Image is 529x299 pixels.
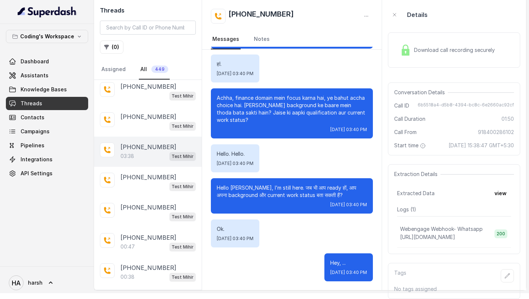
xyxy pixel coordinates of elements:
a: harsh [6,272,88,293]
span: Extracted Data [397,190,435,197]
span: harsh [28,279,43,286]
p: Hello. Hello. [217,150,253,158]
p: Hello [PERSON_NAME], I’m still here. जब भी आप ready हों, आप अपना background और current work statu... [217,184,367,199]
span: 01:50 [501,115,514,123]
a: Dashboard [6,55,88,68]
span: 200 [494,229,507,238]
p: Test Mihir [172,92,194,100]
nav: Tabs [211,29,373,49]
span: Conversation Details [394,89,448,96]
p: [PHONE_NUMBER] [120,173,176,182]
span: Call ID [394,102,409,109]
span: [DATE] 03:40 PM [217,71,253,77]
span: Download call recording securely [414,46,498,54]
img: light.svg [18,6,77,18]
p: 03:38 [120,152,134,160]
span: API Settings [21,170,53,177]
text: HA [12,279,21,287]
p: Webengage Webhook- Whatsapp [400,225,483,233]
span: [DATE] 03:40 PM [217,161,253,166]
span: Knowledge Bases [21,86,67,93]
a: Threads [6,97,88,110]
p: Tags [394,269,406,282]
p: Test Mihir [172,183,194,190]
span: Start time [394,142,427,149]
p: [PHONE_NUMBER] [120,203,176,212]
span: [DATE] 03:40 PM [330,270,367,275]
a: Knowledge Bases [6,83,88,96]
p: [PHONE_NUMBER] [120,112,176,121]
p: 00:38 [120,273,134,281]
a: Notes [252,29,271,49]
p: 00:47 [120,243,135,250]
h2: [PHONE_NUMBER] [228,9,294,24]
p: Hey, ... [330,259,367,267]
p: Logs ( 1 ) [397,206,511,213]
p: Test Mihir [172,123,194,130]
span: Integrations [21,156,53,163]
a: Pipelines [6,139,88,152]
p: Test Mihir [172,274,194,281]
button: Coding's Workspace [6,30,88,43]
span: Threads [21,100,42,107]
span: Pipelines [21,142,44,149]
p: हां. [217,60,253,68]
span: [DATE] 03:40 PM [330,127,367,133]
span: 918400286102 [478,129,514,136]
a: Assigned [100,60,127,80]
a: Assistants [6,69,88,82]
h2: Threads [100,6,196,15]
span: [DATE] 15:38:47 GMT+5:30 [449,142,514,149]
a: Campaigns [6,125,88,138]
span: [DATE] 03:40 PM [330,202,367,208]
span: Contacts [21,114,44,121]
p: Achha, finance domain mein focus karna hai, ye bahut accha choice hai. [PERSON_NAME] background k... [217,94,367,124]
span: [URL][DOMAIN_NAME] [400,234,455,240]
span: Call Duration [394,115,425,123]
nav: Tabs [100,60,196,80]
button: (0) [100,41,123,54]
a: API Settings [6,167,88,180]
input: Search by Call ID or Phone Number [100,21,196,35]
span: 6b5518a4-d5b8-4394-bc8c-6e2660ac92cf [418,102,514,109]
span: Dashboard [21,58,49,65]
p: [PHONE_NUMBER] [120,143,176,151]
button: view [490,187,511,200]
p: [PHONE_NUMBER] [120,233,176,242]
p: Test Mihir [172,243,194,251]
p: Ok. [217,225,253,233]
p: No tags assigned [394,285,514,293]
p: [PHONE_NUMBER] [120,82,176,91]
a: Integrations [6,153,88,166]
p: Coding's Workspace [20,32,74,41]
a: Contacts [6,111,88,124]
p: Details [407,10,428,19]
span: Campaigns [21,128,50,135]
span: Assistants [21,72,48,79]
a: All449 [139,60,170,80]
img: Lock Icon [400,45,411,56]
p: Test Mihir [172,153,194,160]
p: Test Mihir [172,213,194,221]
span: 449 [151,66,168,73]
span: Call From [394,129,417,136]
p: [PHONE_NUMBER] [120,263,176,272]
span: [DATE] 03:40 PM [217,236,253,242]
span: Extraction Details [394,170,440,178]
a: Messages [211,29,241,49]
